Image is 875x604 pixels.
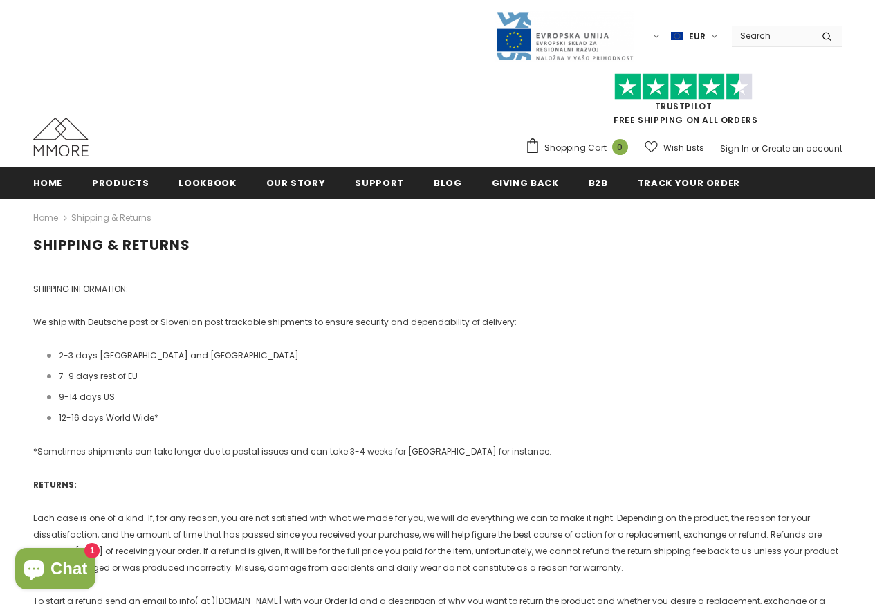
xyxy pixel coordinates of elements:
[655,100,712,112] a: Trustpilot
[71,210,151,226] span: Shipping & Returns
[492,176,559,190] span: Giving back
[495,30,634,42] a: Javni Razpis
[33,314,842,331] p: We ship with Deutsche post or Slovenian post trackable shipments to ensure security and dependabi...
[33,167,63,198] a: Home
[645,136,704,160] a: Wish Lists
[11,548,100,593] inbox-online-store-chat: Shopify online store chat
[47,389,842,405] li: 9-14 days US
[33,281,842,298] p: SHIPPING INFORMATION:
[33,479,77,491] strong: RETURNS:
[720,143,749,154] a: Sign In
[638,176,740,190] span: Track your order
[92,167,149,198] a: Products
[434,176,462,190] span: Blog
[33,118,89,156] img: MMORE Cases
[47,347,842,364] li: 2-3 days [GEOGRAPHIC_DATA] and [GEOGRAPHIC_DATA]
[525,138,635,158] a: Shopping Cart 0
[355,176,404,190] span: support
[266,167,326,198] a: Our Story
[355,167,404,198] a: support
[612,139,628,155] span: 0
[589,167,608,198] a: B2B
[33,443,842,460] p: *Sometimes shipments can take longer due to postal issues and can take 3-4 weeks for [GEOGRAPHIC_...
[33,510,842,576] p: Each case is one of a kind. If, for any reason, you are not satisfied with what we made for you, ...
[762,143,842,154] a: Create an account
[434,167,462,198] a: Blog
[495,11,634,62] img: Javni Razpis
[33,176,63,190] span: Home
[732,26,811,46] input: Search Site
[589,176,608,190] span: B2B
[178,167,236,198] a: Lookbook
[638,167,740,198] a: Track your order
[751,143,759,154] span: or
[525,80,842,126] span: FREE SHIPPING ON ALL ORDERS
[33,210,58,226] a: Home
[663,141,704,155] span: Wish Lists
[47,368,842,385] li: 7-9 days rest of EU
[33,235,190,255] span: Shipping & Returns
[492,167,559,198] a: Giving back
[178,176,236,190] span: Lookbook
[544,141,607,155] span: Shopping Cart
[92,176,149,190] span: Products
[689,30,706,44] span: EUR
[614,73,753,100] img: Trust Pilot Stars
[47,410,842,426] li: 12-16 days World Wide*
[266,176,326,190] span: Our Story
